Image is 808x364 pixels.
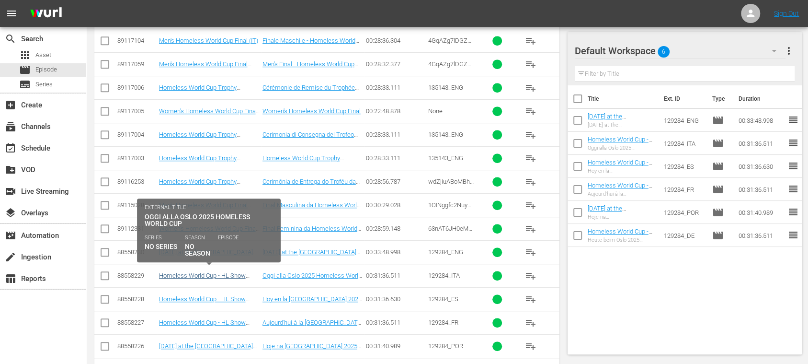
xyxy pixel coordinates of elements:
[117,154,156,162] div: 89117003
[366,248,425,256] div: 00:33:48.998
[366,178,425,185] div: 00:28:56.787
[159,178,240,192] a: Homeless World Cup Trophy Ceremony (PT)
[735,109,787,132] td: 00:33:48.998
[262,295,362,310] a: Hoy en la [GEOGRAPHIC_DATA] 2025 Homeless World Cup
[519,194,542,217] button: playlist_add
[519,100,542,123] button: playlist_add
[366,342,425,350] div: 00:31:40.989
[735,201,787,224] td: 00:31:40.989
[262,342,361,357] a: Hoje na [GEOGRAPHIC_DATA] 2025 Homeless World Cup
[658,42,670,62] span: 6
[519,76,542,99] button: playlist_add
[575,37,786,64] div: Default Workspace
[366,107,425,115] div: 00:22:48.878
[428,107,475,115] div: None
[525,223,536,235] span: playlist_add
[428,154,463,162] span: 135143_ENG
[117,178,156,185] div: 89116253
[428,272,460,279] span: 129284_ITA
[519,335,542,358] button: playlist_add
[366,154,425,162] div: 00:28:33.111
[262,248,360,263] a: [DATE] at the [GEOGRAPHIC_DATA] 2025 Homeless World Cup
[660,155,708,178] td: 129284_ES
[519,29,542,52] button: playlist_add
[428,60,475,75] span: 4GqAZg7lDGZBdbTllrQ2OD_ENG
[5,273,16,284] span: Reports
[5,99,16,111] span: Create
[428,295,458,303] span: 129284_ES
[783,39,795,62] button: more_vert
[262,60,358,75] a: Men's Final - Homeless World Cup 2025
[159,342,257,357] a: [DATE] at the [GEOGRAPHIC_DATA] 2025 Homeless World Cup (PT)
[19,64,31,76] span: Episode
[23,2,69,25] img: ans4CAIJ8jUAAAAAAAAAAAAAAAAAAAAAAAAgQb4GAAAAAAAAAAAAAAAAAAAAAAAAJMjXAAAAAAAAAAAAAAAAAAAAAAAAgAT5G...
[588,182,652,196] a: Homeless World Cup - HL Show Playouts (FR)
[525,106,536,117] span: playlist_add
[588,168,656,174] div: Hoy en la [GEOGRAPHIC_DATA] 2025 Homeless World Cup
[366,201,425,209] div: 00:30:29.028
[159,107,260,122] a: Women's Homeless World Cup Final (EN)
[159,84,240,98] a: Homeless World Cup Trophy Ceremony (FR)
[787,229,799,241] span: reorder
[428,319,458,326] span: 129284_FR
[19,79,31,90] span: Series
[262,319,363,333] a: Aujourd'hui à la [GEOGRAPHIC_DATA] 2025 Homeless World Cup
[117,201,156,209] div: 89115028
[525,153,536,164] span: playlist_add
[525,200,536,211] span: playlist_add
[519,147,542,170] button: playlist_add
[366,60,425,68] div: 00:28:32.377
[787,160,799,172] span: reorder
[5,121,16,132] span: Channels
[159,37,258,44] a: Men's Homeless World Cup Final (IT)
[366,225,425,232] div: 00:28:59.148
[712,184,724,195] span: Episode
[588,136,652,150] a: Homeless World Cup - HL Show Playouts (IT)
[117,319,156,326] div: 88558227
[588,113,648,141] a: [DATE] at the [GEOGRAPHIC_DATA] 2025 Homeless World Cup (EN)
[262,225,361,239] a: Final Feminina da Homeless World Cup
[588,85,659,112] th: Title
[117,37,156,44] div: 89117104
[525,129,536,141] span: playlist_add
[117,107,156,115] div: 89117005
[159,248,257,263] a: [DATE] at the [GEOGRAPHIC_DATA] 2025 Homeless World Cup (EN)
[159,60,251,75] a: Men's Homeless World Cup Final (EN)
[366,37,425,44] div: 00:28:36.304
[525,59,536,70] span: playlist_add
[262,201,361,216] a: Final Masculina da Homeless World Cup
[525,247,536,258] span: playlist_add
[787,183,799,195] span: reorder
[519,311,542,334] button: playlist_add
[117,272,156,279] div: 88558229
[428,84,463,91] span: 135143_ENG
[5,186,16,197] span: Live Streaming
[366,319,425,326] div: 00:31:36.511
[428,248,463,256] span: 129284_ENG
[117,295,156,303] div: 88558228
[735,155,787,178] td: 00:31:36.630
[5,251,16,263] span: Ingestion
[712,207,724,218] span: Episode
[159,225,260,239] a: Women's Homeless World Cup Final (PT)
[428,201,475,216] span: 1OINggfc2NuyBoGigT4Bt2_POR
[117,225,156,232] div: 89112331
[519,264,542,287] button: playlist_add
[19,49,31,61] span: Asset
[5,142,16,154] span: Schedule
[787,114,799,126] span: reorder
[262,107,361,115] a: Women's Homeless World Cup Final
[787,206,799,218] span: reorder
[117,60,156,68] div: 89117059
[5,207,16,219] span: Overlays
[712,230,724,241] span: Episode
[588,159,652,173] a: Homeless World Cup - HL Show Playouts (ES)
[262,178,360,192] a: Cerimônia de Entrega do Troféu da Homeless World Cup
[660,201,708,224] td: 129284_POR
[366,272,425,279] div: 00:31:36.511
[712,138,724,149] span: Episode
[117,84,156,91] div: 89117006
[525,35,536,47] span: playlist_add
[525,82,536,94] span: playlist_add
[366,84,425,91] div: 00:28:33.111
